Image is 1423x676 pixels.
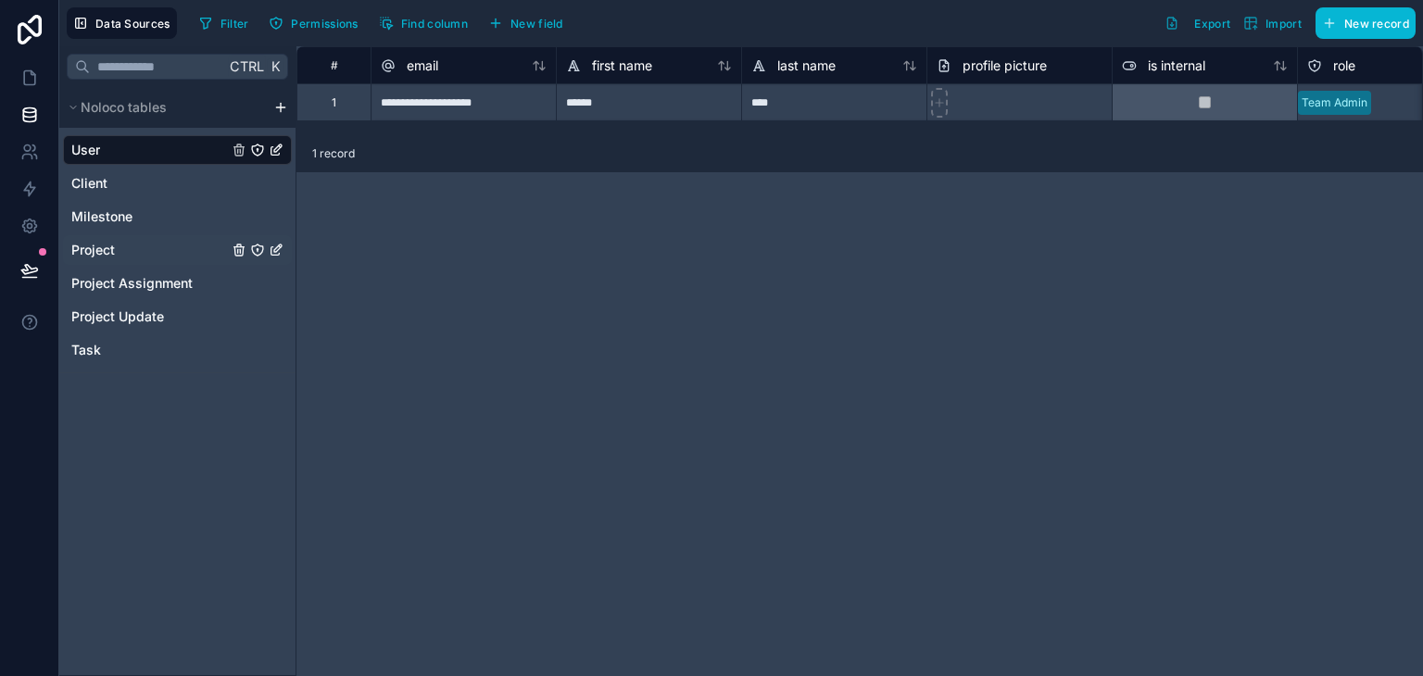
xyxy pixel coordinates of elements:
button: Find column [372,9,474,37]
span: Import [1266,17,1302,31]
span: is internal [1148,56,1205,75]
button: New field [482,9,570,37]
button: Import [1237,7,1308,39]
div: 1 [332,95,336,110]
span: Find column [401,17,468,31]
button: Permissions [262,9,364,37]
button: New record [1316,7,1416,39]
button: Filter [192,9,256,37]
span: Ctrl [228,55,266,78]
span: last name [777,56,836,75]
span: Filter [220,17,249,31]
span: profile picture [963,56,1047,75]
span: 1 record [312,146,355,161]
span: Permissions [291,17,358,31]
span: email [407,56,438,75]
a: Permissions [262,9,371,37]
div: Team Admin [1302,94,1367,111]
span: Data Sources [95,17,170,31]
button: Export [1158,7,1237,39]
span: K [269,60,282,73]
span: first name [592,56,652,75]
span: role [1333,56,1355,75]
a: New record [1308,7,1416,39]
div: # [311,58,357,72]
span: New record [1344,17,1409,31]
span: New field [510,17,563,31]
span: Export [1194,17,1230,31]
button: Data Sources [67,7,177,39]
